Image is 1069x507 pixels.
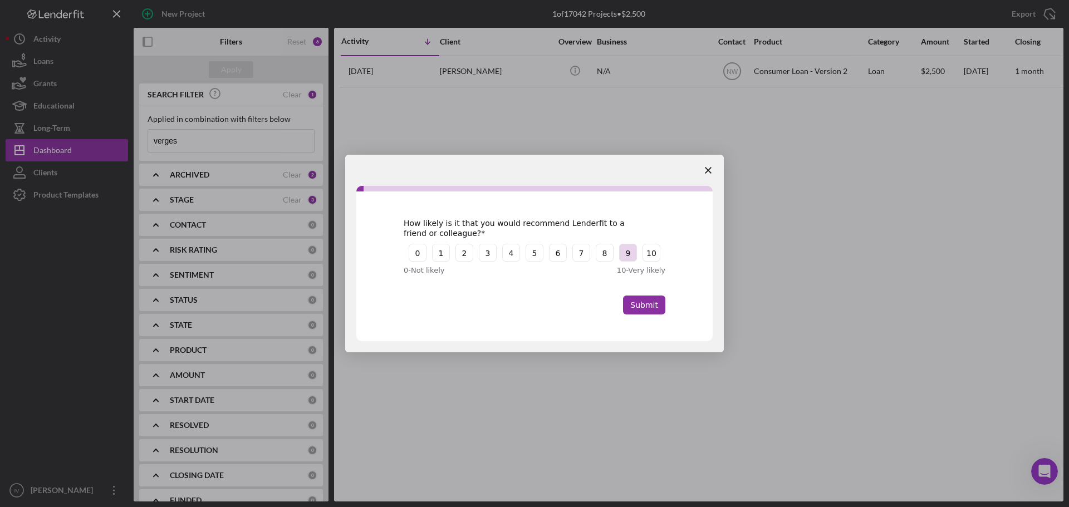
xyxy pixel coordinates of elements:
[404,218,649,238] div: How likely is it that you would recommend Lenderfit to a friend or colleague?
[643,244,660,262] button: 10
[432,244,450,262] button: 1
[479,244,497,262] button: 3
[619,244,637,262] button: 9
[502,244,520,262] button: 4
[596,244,614,262] button: 8
[455,244,473,262] button: 2
[404,265,504,276] div: 0 - Not likely
[549,244,567,262] button: 6
[572,244,590,262] button: 7
[526,244,543,262] button: 5
[623,296,665,314] button: Submit
[565,265,665,276] div: 10 - Very likely
[409,244,426,262] button: 0
[693,155,724,186] span: Close survey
